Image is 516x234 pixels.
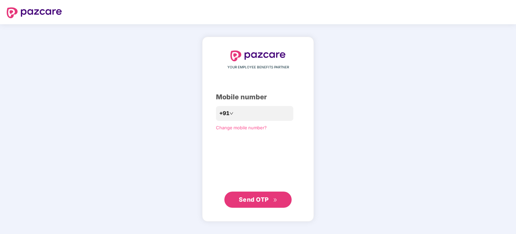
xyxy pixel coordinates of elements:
[7,7,62,18] img: logo
[273,198,278,202] span: double-right
[227,65,289,70] span: YOUR EMPLOYEE BENEFITS PARTNER
[219,109,229,118] span: +91
[239,196,269,203] span: Send OTP
[216,125,267,130] a: Change mobile number?
[224,192,292,208] button: Send OTPdouble-right
[229,111,233,115] span: down
[216,92,300,102] div: Mobile number
[230,51,286,61] img: logo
